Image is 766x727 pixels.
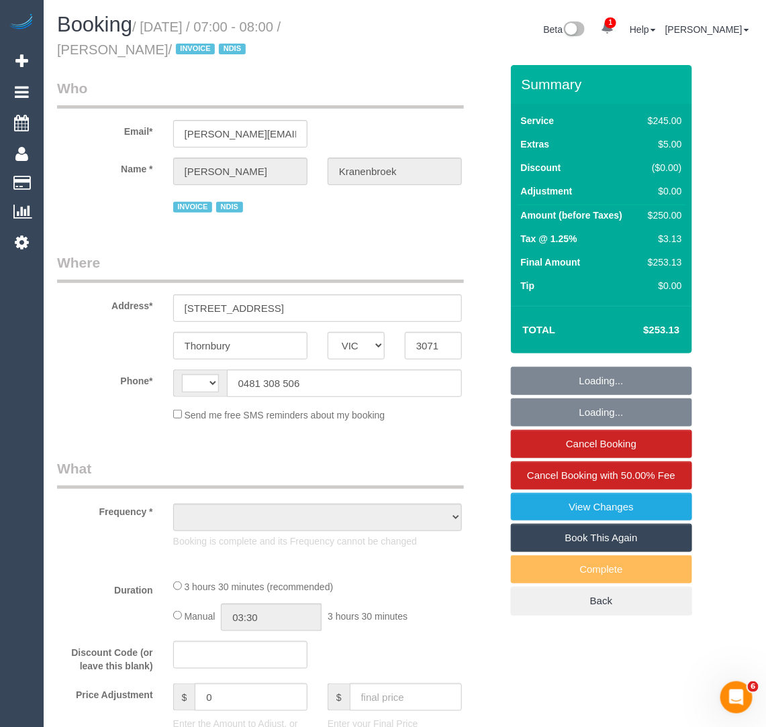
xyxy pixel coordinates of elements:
h3: Summary [522,76,685,92]
span: NDIS [219,44,245,54]
input: Post Code* [405,332,462,359]
span: $ [328,683,350,711]
legend: Where [57,253,464,283]
label: Phone* [47,370,163,388]
a: Beta [544,24,585,35]
div: $245.00 [642,114,681,127]
label: Amount (before Taxes) [521,209,622,222]
label: Price Adjustment [47,683,163,702]
p: Booking is complete and its Frequency cannot be changed [173,535,462,548]
label: Tip [521,279,535,292]
div: $0.00 [642,279,681,292]
a: 1 [594,13,620,43]
input: Email* [173,120,307,148]
span: 6 [748,681,759,692]
h4: $253.13 [603,325,679,336]
span: Manual [185,611,216,622]
label: Name * [47,158,163,176]
img: New interface [563,21,585,39]
label: Address* [47,294,163,313]
span: $ [173,683,195,711]
span: 1 [605,17,616,28]
legend: Who [57,78,464,109]
span: Send me free SMS reminders about my booking [185,410,385,421]
label: Final Amount [521,256,581,269]
a: Cancel Booking [511,430,692,458]
input: Phone* [227,370,462,397]
span: Booking [57,13,132,36]
a: Help [630,24,656,35]
span: 3 hours 30 minutes [328,611,408,622]
div: $5.00 [642,137,681,151]
label: Tax @ 1.25% [521,232,577,245]
label: Discount Code (or leave this blank) [47,641,163,673]
label: Extras [521,137,550,151]
div: $3.13 [642,232,681,245]
input: final price [350,683,462,711]
input: Last Name* [328,158,462,185]
div: $250.00 [642,209,681,222]
span: / [169,42,250,57]
a: [PERSON_NAME] [665,24,749,35]
input: First Name* [173,158,307,185]
label: Discount [521,161,561,174]
a: Back [511,587,692,615]
a: View Changes [511,493,692,521]
div: ($0.00) [642,161,681,174]
label: Frequency * [47,500,163,518]
span: INVOICE [173,202,212,213]
label: Adjustment [521,184,573,198]
legend: What [57,459,464,489]
label: Duration [47,579,163,597]
div: $0.00 [642,184,681,198]
strong: Total [523,324,556,335]
input: Suburb* [173,332,307,359]
img: Automaid Logo [8,13,35,32]
span: 3 hours 30 minutes (recommended) [185,581,334,592]
label: Service [521,114,555,127]
span: NDIS [216,202,242,213]
span: INVOICE [176,44,215,54]
a: Cancel Booking with 50.00% Fee [511,461,692,490]
iframe: Intercom live chat [720,681,753,714]
small: / [DATE] / 07:00 - 08:00 / [PERSON_NAME] [57,19,281,57]
span: Cancel Booking with 50.00% Fee [527,469,675,481]
label: Email* [47,120,163,138]
a: Book This Again [511,524,692,552]
div: $253.13 [642,256,681,269]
